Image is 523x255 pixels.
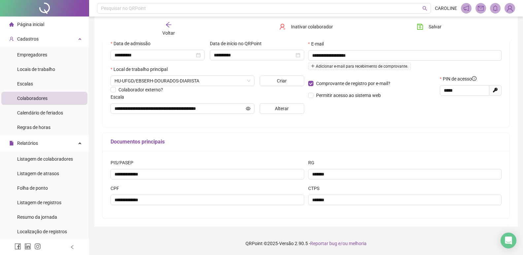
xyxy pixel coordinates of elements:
span: Inativar colaborador [291,23,333,30]
label: E-mail [308,40,328,48]
label: Local de trabalho principal [111,66,172,73]
span: Página inicial [17,22,44,27]
span: Permitir acesso ao sistema web [316,93,381,98]
span: info-circle [472,76,476,81]
span: Empregadores [17,52,47,57]
label: CPF [111,185,123,192]
span: Criar [277,77,287,84]
span: Versão [279,241,294,246]
span: Cadastros [17,36,39,42]
span: linkedin [24,243,31,250]
span: Relatórios [17,141,38,146]
span: arrow-left [165,21,172,28]
span: plus [311,64,315,68]
span: save [417,23,423,30]
span: Salvar [429,23,441,30]
span: Adicionar e-mail para recebimento de comprovante. [308,63,411,70]
span: PIN de acesso [443,75,476,82]
span: facebook [15,243,21,250]
label: CTPS [308,185,324,192]
span: RUA IVO ALVES DA ROCHA, 558 – ALTOS DO INDAIÁ [114,76,250,86]
label: Data de início no QRPoint [210,40,266,47]
span: Comprovante de registro por e-mail? [316,81,390,86]
span: left [70,245,75,249]
span: eye [246,106,250,111]
button: Criar [260,76,304,86]
span: search [422,6,427,11]
span: Alterar [275,105,289,112]
span: Listagem de colaboradores [17,156,73,162]
span: Calendário de feriados [17,110,63,115]
span: Regras de horas [17,125,50,130]
span: Reportar bug e/ou melhoria [310,241,367,246]
button: Alterar [260,103,304,114]
label: RG [308,159,319,166]
label: Escala [111,93,128,101]
footer: QRPoint © 2025 - 2.90.5 - [89,232,523,255]
span: Listagem de registros [17,200,61,205]
img: 89421 [505,3,515,13]
span: Colaborador externo? [118,87,163,92]
span: Locais de trabalho [17,67,55,72]
button: Inativar colaborador [274,21,338,32]
span: instagram [34,243,41,250]
h5: Documentos principais [111,138,502,146]
label: Data de admissão [111,40,155,47]
span: Voltar [162,30,175,36]
span: Folha de ponto [17,185,48,191]
span: Localização de registros [17,229,67,234]
span: Colaboradores [17,96,48,101]
div: Open Intercom Messenger [501,233,516,248]
span: bell [492,5,498,11]
span: Escalas [17,81,33,86]
span: file [9,141,14,145]
span: Resumo da jornada [17,214,57,220]
span: notification [463,5,469,11]
button: Salvar [412,21,446,32]
span: user-delete [279,23,286,30]
span: home [9,22,14,26]
span: CAROLINE [435,5,457,12]
span: mail [478,5,484,11]
span: user-add [9,36,14,41]
span: Listagem de atrasos [17,171,59,176]
label: PIS/PASEP [111,159,138,166]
